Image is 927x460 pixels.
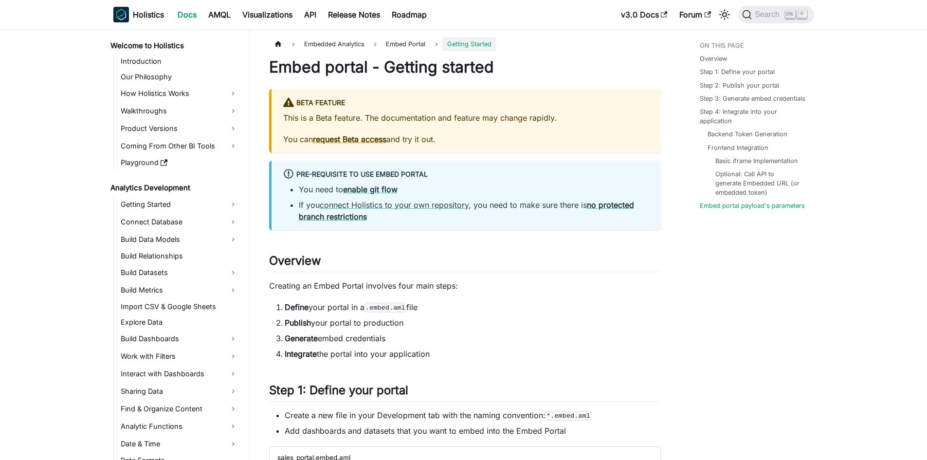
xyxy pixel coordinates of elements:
a: Basic iframe Implementation [715,156,798,166]
a: Welcome to Holistics [108,39,241,53]
span: Embed Portal [386,40,425,48]
a: v3.0 Docs [615,7,673,22]
a: no protected branch restrictions [299,200,634,221]
a: Docs [172,7,202,22]
a: Release Notes [322,7,386,22]
a: Home page [269,37,288,51]
p: Creating an Embed Portal involves four main steps: [269,280,661,292]
a: Step 1: Define your portal [700,67,775,76]
a: Product Versions [118,121,241,136]
code: *.embed.aml [545,411,592,421]
a: Find & Organize Content [118,401,241,417]
a: Connect Database [118,214,241,230]
div: Pre-requisite to use Embed Portal [283,168,649,181]
code: .embed.aml [364,303,407,313]
strong: Integrate [285,349,317,359]
b: Holistics [133,9,164,20]
a: Coming From Other BI Tools [118,138,241,154]
h2: Step 1: Define your portal [269,383,661,402]
h2: Overview [269,254,661,272]
a: Step 3: Generate embed credentials [700,94,805,103]
a: API [298,7,322,22]
a: enable git flow [343,184,398,194]
a: Frontend Integration [708,143,768,152]
a: Interact with Dashboards [118,366,241,382]
a: Optional: Call API to generate Embedded URL (or embedded token) [715,169,800,198]
a: Roadmap [386,7,433,22]
a: Sharing Data [118,384,241,399]
a: Playground [118,156,241,169]
li: the portal into your application [285,348,661,360]
button: Search (Ctrl+K) [738,6,814,23]
a: Analytic Functions [118,419,241,434]
a: Getting Started [118,197,241,212]
a: Embed portal payload's parameters [700,201,805,210]
li: embed credentials [285,332,661,344]
a: Step 4: Integrate into your application [700,107,808,126]
a: Import CSV & Google Sheets [118,300,241,313]
a: Step 2: Publish your portal [700,81,779,90]
li: Add dashboards and datasets that you want to embed into the Embed Portal [285,425,661,437]
a: Forum [673,7,717,22]
a: Build Data Models [118,232,241,247]
a: Work with Filters [118,349,241,364]
strong: Define [285,302,309,312]
p: You can and try it out. [283,133,649,145]
strong: Generate [285,333,318,343]
span: Getting Started [442,37,496,51]
li: your portal to production [285,317,661,329]
a: AMQL [202,7,236,22]
a: HolisticsHolistics [113,7,164,22]
a: Explore Data [118,315,241,329]
a: request Beta access [313,134,386,144]
li: You need to [299,184,649,195]
strong: Publish [285,318,311,328]
nav: Docs sidebar [104,29,250,460]
a: Introduction [118,55,241,68]
a: Build Metrics [118,282,241,298]
a: Walkthroughs [118,103,241,119]
span: Embedded Analytics [299,37,369,51]
p: This is a Beta feature. The documentation and feature may change rapidly. [283,112,649,124]
a: Build Dashboards [118,331,241,347]
img: Holistics [113,7,129,22]
button: Switch between dark and light mode (currently light mode) [717,7,732,22]
a: Analytics Development [108,181,241,195]
a: Date & Time [118,436,241,452]
a: connect Holistics to your own repository [320,200,469,210]
a: Backend Token Generation [708,129,787,139]
a: Build Relationships [118,249,241,263]
h1: Embed portal - Getting started [269,57,661,77]
a: Overview [700,54,727,63]
a: Visualizations [236,7,298,22]
li: If you , you need to make sure there is [299,199,649,222]
div: BETA FEATURE [283,97,649,110]
li: your portal in a file [285,301,661,313]
li: Create a new file in your Development tab with the naming convention: [285,409,661,421]
nav: Breadcrumbs [269,37,661,51]
span: Search [752,10,785,19]
a: Our Philosophy [118,70,241,84]
a: How Holistics Works [118,86,241,101]
a: Embed Portal [381,37,430,51]
kbd: K [797,10,807,18]
a: Build Datasets [118,265,241,280]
